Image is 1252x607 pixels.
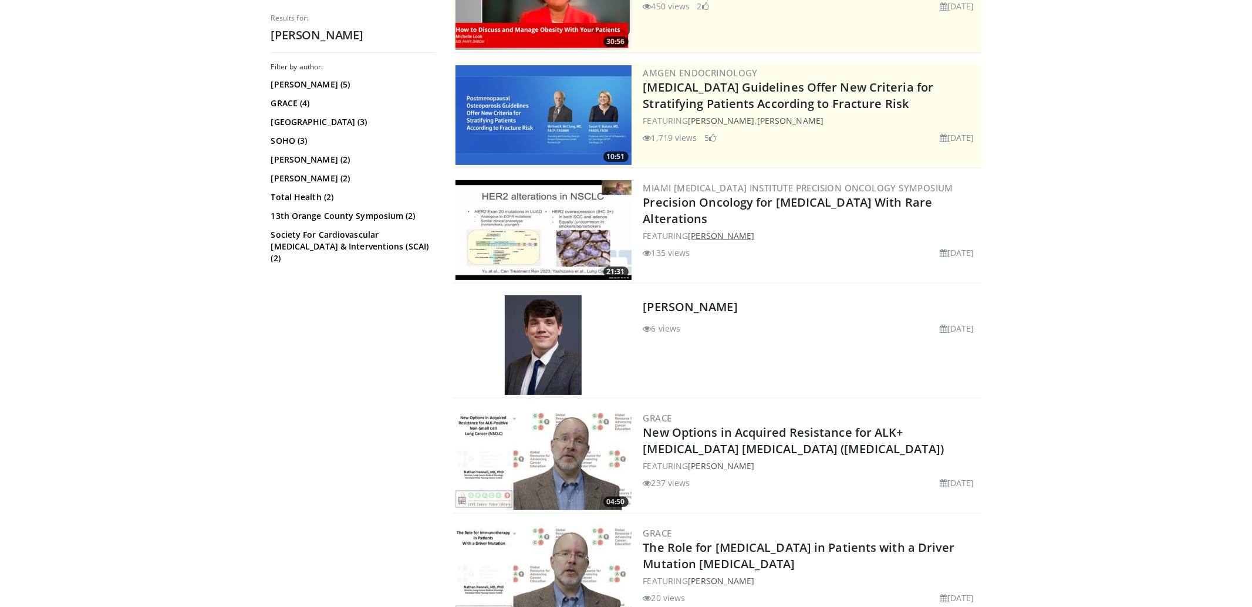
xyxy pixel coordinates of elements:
li: 135 views [643,247,690,259]
a: GRACE (4) [271,97,433,109]
a: GRACE [643,412,672,424]
a: Total Health (2) [271,191,433,203]
a: [PERSON_NAME] [757,115,824,126]
a: The Role for [MEDICAL_DATA] in Patients with a Driver Mutation [MEDICAL_DATA] [643,539,955,572]
a: [GEOGRAPHIC_DATA] (3) [271,116,433,128]
a: 10:51 [455,65,632,165]
a: [PERSON_NAME] (2) [271,173,433,184]
li: 5 [704,131,716,144]
span: 04:50 [603,497,629,507]
a: Miami [MEDICAL_DATA] Institute Precision Oncology Symposium [643,182,954,194]
a: SOHO (3) [271,135,433,147]
li: 1,719 views [643,131,697,144]
span: 21:31 [603,267,629,277]
div: FEATURING [643,230,979,242]
a: 21:31 [455,180,632,280]
a: GRACE [643,527,672,539]
a: New Options in Acquired Resistance for ALK+ [MEDICAL_DATA] [MEDICAL_DATA] ([MEDICAL_DATA]) [643,424,944,457]
li: 6 views [643,322,681,335]
a: 13th Orange County Symposium (2) [271,210,433,222]
div: FEATURING , [643,114,979,127]
p: Results for: [271,14,436,23]
h2: [PERSON_NAME] [271,28,436,43]
img: 3647b238-bc69-4687-a324-4069eef19f4e.300x170_q85_crop-smart_upscale.jpg [455,180,632,280]
a: 04:50 [455,410,632,510]
li: 237 views [643,477,690,489]
div: FEATURING [643,460,979,472]
a: Society For Cardiovascular [MEDICAL_DATA] & Interventions (SCAI) (2) [271,229,433,264]
a: [PERSON_NAME] [643,299,738,315]
li: [DATE] [940,477,974,489]
span: 30:56 [603,36,629,47]
img: 7b525459-078d-43af-84f9-5c25155c8fbb.png.300x170_q85_crop-smart_upscale.jpg [455,65,632,165]
li: [DATE] [940,322,974,335]
span: 10:51 [603,151,629,162]
h3: Filter by author: [271,62,436,72]
li: [DATE] [940,592,974,604]
a: Amgen Endocrinology [643,67,758,79]
img: Dr. Nathan Ramsbacher [505,295,582,395]
li: [DATE] [940,131,974,144]
a: [MEDICAL_DATA] Guidelines Offer New Criteria for Stratifying Patients According to Fracture Risk [643,79,934,112]
li: [DATE] [940,247,974,259]
a: [PERSON_NAME] (2) [271,154,433,166]
a: [PERSON_NAME] [688,115,754,126]
div: FEATURING [643,575,979,587]
a: [PERSON_NAME] [688,575,754,586]
a: Precision Oncology for [MEDICAL_DATA] With Rare Alterations [643,194,933,227]
a: [PERSON_NAME] [688,230,754,241]
a: [PERSON_NAME] [688,460,754,471]
a: [PERSON_NAME] (5) [271,79,433,90]
img: 3f5d9716-9f04-41c0-a69c-e40030d2b535.300x170_q85_crop-smart_upscale.jpg [455,410,632,510]
li: 20 views [643,592,686,604]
